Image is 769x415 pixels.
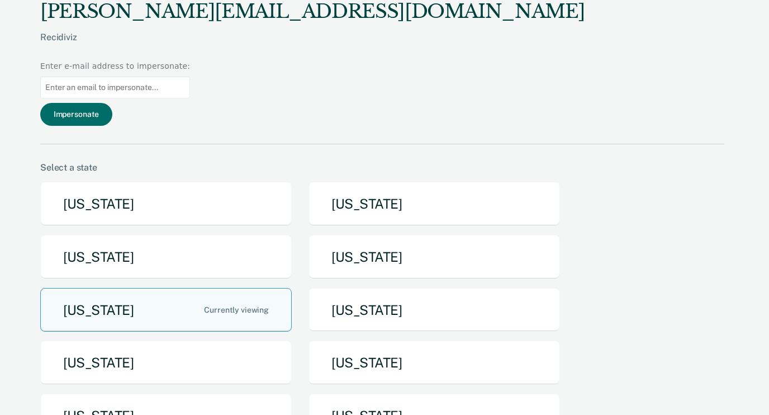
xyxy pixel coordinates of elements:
[40,60,190,72] div: Enter e-mail address to impersonate:
[308,341,560,385] button: [US_STATE]
[40,103,112,126] button: Impersonate
[40,162,724,173] div: Select a state
[308,288,560,332] button: [US_STATE]
[40,32,585,60] div: Recidiviz
[40,77,190,98] input: Enter an email to impersonate...
[40,288,292,332] button: [US_STATE]
[40,235,292,279] button: [US_STATE]
[40,182,292,226] button: [US_STATE]
[40,341,292,385] button: [US_STATE]
[308,182,560,226] button: [US_STATE]
[308,235,560,279] button: [US_STATE]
